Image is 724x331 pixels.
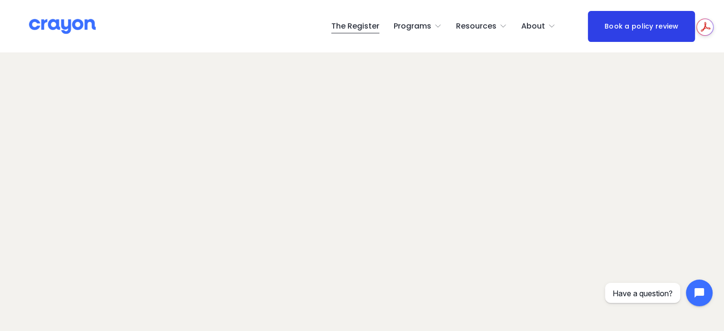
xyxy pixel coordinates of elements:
[456,20,496,33] span: Resources
[331,19,379,34] a: The Register
[521,19,555,34] a: folder dropdown
[456,19,507,34] a: folder dropdown
[521,20,545,33] span: About
[588,11,695,42] a: Book a policy review
[29,18,96,35] img: Crayon
[394,20,431,33] span: Programs
[394,19,442,34] a: folder dropdown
